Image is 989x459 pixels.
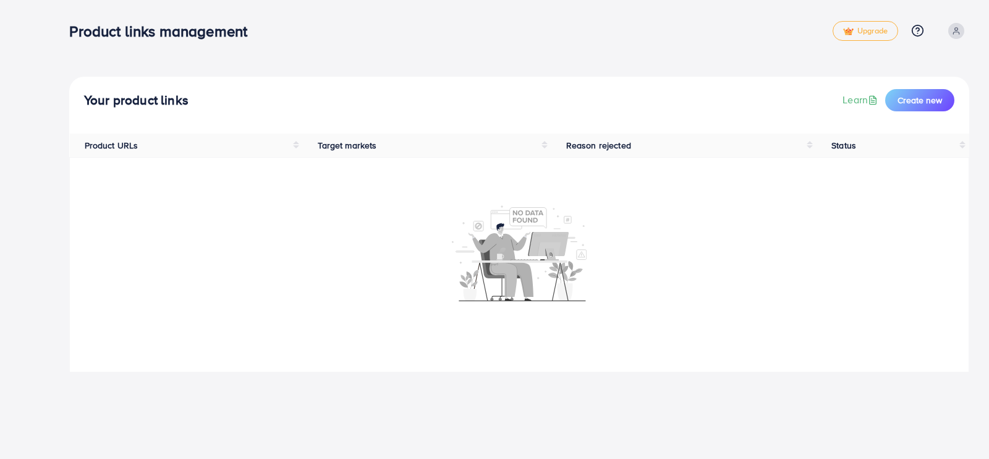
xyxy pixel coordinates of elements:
a: Learn [843,93,880,107]
span: Reason rejected [566,139,631,152]
img: No account [452,204,587,301]
span: Create new [898,94,942,106]
h3: Product links management [69,22,257,40]
img: tick [843,27,854,36]
a: tickUpgrade [833,21,898,41]
span: Status [831,139,856,152]
span: Upgrade [843,27,888,36]
button: Create new [885,89,954,111]
span: Product URLs [85,139,138,152]
span: Target markets [318,139,376,152]
h4: Your product links [84,93,189,108]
